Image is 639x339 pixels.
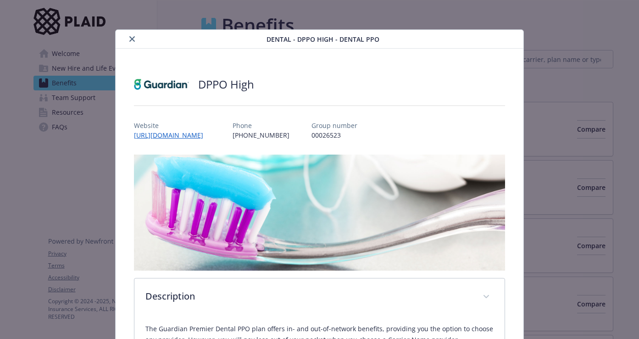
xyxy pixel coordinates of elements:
[134,71,189,98] img: Guardian
[134,155,506,271] img: banner
[134,278,505,316] div: Description
[233,130,289,140] p: [PHONE_NUMBER]
[145,289,472,303] p: Description
[134,121,211,130] p: Website
[198,77,254,92] h2: DPPO High
[267,34,379,44] span: Dental - DPPO High - Dental PPO
[311,121,357,130] p: Group number
[233,121,289,130] p: Phone
[127,33,138,44] button: close
[311,130,357,140] p: 00026523
[134,131,211,139] a: [URL][DOMAIN_NAME]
